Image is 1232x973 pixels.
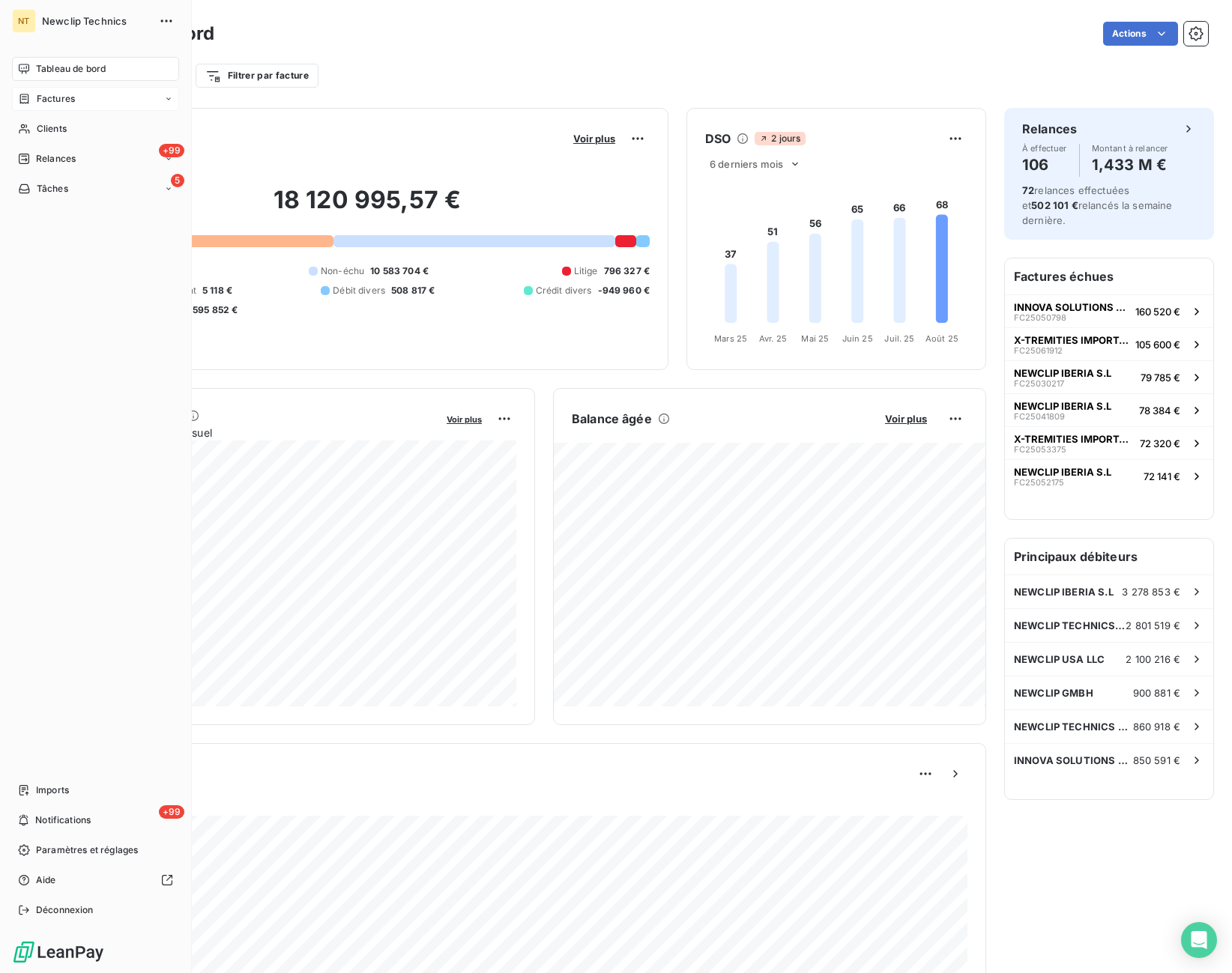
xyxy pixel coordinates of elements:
[1014,466,1111,478] span: NEWCLIP IBERIA S.L
[37,92,75,106] span: Factures
[1014,478,1064,487] span: FC25052175
[12,9,36,33] div: NT
[36,903,94,917] span: Déconnexion
[1014,334,1129,346] span: X-TREMITIES IMPORTADORA E DISTRIBUI
[1135,306,1180,318] span: 160 520 €
[42,15,150,27] span: Newclip Technics
[604,264,650,278] span: 796 327 €
[12,117,179,141] a: Clients
[171,174,184,187] span: 5
[1139,404,1180,416] span: 78 384 €
[1022,153,1067,177] h4: 106
[1005,294,1213,327] button: INNOVA SOLUTIONS SPAFC25050798160 520 €
[12,940,105,964] img: Logo LeanPay
[1144,470,1180,482] span: 72 141 €
[37,122,67,136] span: Clients
[1014,754,1133,766] span: INNOVA SOLUTIONS SPA
[1103,22,1178,46] button: Actions
[710,158,783,170] span: 6 derniers mois
[12,778,179,802] a: Imports
[36,783,69,797] span: Imports
[925,333,958,344] tspan: Août 25
[12,57,179,81] a: Tableau de bord
[1014,313,1066,322] span: FC25050798
[12,868,179,892] a: Aide
[573,133,615,145] span: Voir plus
[1005,360,1213,393] button: NEWCLIP IBERIA S.LFC2503021779 785 €
[1133,721,1180,733] span: 860 918 €
[1133,687,1180,699] span: 900 881 €
[1014,721,1133,733] span: NEWCLIP TECHNICS JAPAN KK
[1092,144,1168,153] span: Montant à relancer
[321,264,364,278] span: Non-échu
[12,177,179,201] a: 5Tâches
[1122,586,1180,598] span: 3 278 853 €
[569,132,620,145] button: Voir plus
[1022,120,1077,138] h6: Relances
[159,805,184,819] span: +99
[36,62,106,76] span: Tableau de bord
[881,412,931,425] button: Voir plus
[391,284,435,297] span: 508 817 €
[202,284,232,297] span: 5 118 €
[159,144,184,157] span: +99
[1005,393,1213,426] button: NEWCLIP IBERIA S.LFC2504180978 384 €
[196,64,318,88] button: Filtrer par facture
[12,147,179,171] a: +99Relances
[714,333,747,344] tspan: Mars 25
[1014,586,1114,598] span: NEWCLIP IBERIA S.L
[705,130,731,148] h6: DSO
[1014,367,1111,379] span: NEWCLIP IBERIA S.L
[12,838,179,862] a: Paramètres et réglages
[1014,619,1126,631] span: NEWCLIP TECHNICS AUSTRALIA PTY
[1014,433,1134,445] span: X-TREMITIES IMPORTADORA E DISTRIBUI
[1141,372,1180,384] span: 79 785 €
[1014,687,1093,699] span: NEWCLIP GMBH
[442,412,486,425] button: Voir plus
[36,152,76,166] span: Relances
[1022,144,1067,153] span: À effectuer
[447,414,482,425] span: Voir plus
[1092,153,1168,177] h4: 1,433 M €
[36,843,138,857] span: Paramètres et réglages
[1005,327,1213,360] button: X-TREMITIES IMPORTADORA E DISTRIBUIFC25061912105 600 €
[1014,301,1129,313] span: INNOVA SOLUTIONS SPA
[12,87,179,111] a: Factures
[1022,184,1034,196] span: 72
[85,185,650,230] h2: 18 120 995,57 €
[1181,922,1217,958] div: Open Intercom Messenger
[333,284,385,297] span: Débit divers
[36,873,56,887] span: Aide
[1133,754,1180,766] span: 850 591 €
[759,333,787,344] tspan: Avr. 25
[1014,379,1064,388] span: FC25030217
[37,182,68,195] span: Tâches
[188,303,238,317] span: -595 852 €
[1014,653,1105,665] span: NEWCLIP USA LLC
[1005,258,1213,294] h6: Factures échues
[1005,459,1213,492] button: NEWCLIP IBERIA S.LFC2505217572 141 €
[1031,199,1078,211] span: 502 101 €
[1135,339,1180,351] span: 105 600 €
[85,425,436,440] span: Chiffre d'affaires mensuel
[1014,445,1066,454] span: FC25053375
[598,284,650,297] span: -949 960 €
[1126,653,1180,665] span: 2 100 216 €
[1140,437,1180,449] span: 72 320 €
[1014,412,1065,421] span: FC25041809
[885,413,927,425] span: Voir plus
[572,410,652,428] h6: Balance âgée
[1005,426,1213,459] button: X-TREMITIES IMPORTADORA E DISTRIBUIFC2505337572 320 €
[1022,184,1173,226] span: relances effectuées et relancés la semaine dernière.
[536,284,592,297] span: Crédit divers
[1126,619,1180,631] span: 2 801 519 €
[801,333,829,344] tspan: Mai 25
[1014,400,1111,412] span: NEWCLIP IBERIA S.L
[884,333,914,344] tspan: Juil. 25
[370,264,429,278] span: 10 583 704 €
[574,264,598,278] span: Litige
[755,132,805,145] span: 2 jours
[1005,539,1213,575] h6: Principaux débiteurs
[842,333,873,344] tspan: Juin 25
[1014,346,1063,355] span: FC25061912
